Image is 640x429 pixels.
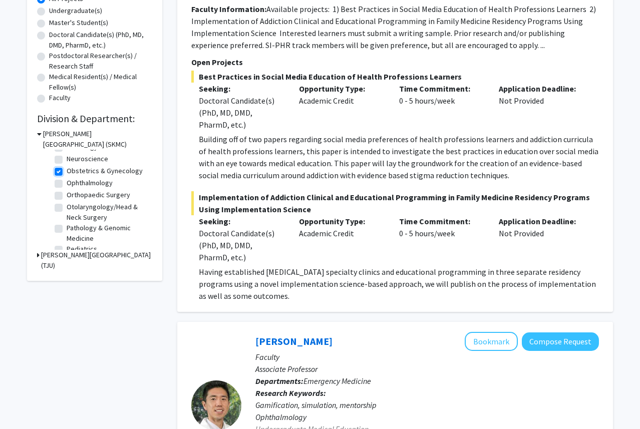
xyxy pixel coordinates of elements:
[199,133,599,181] p: Building off of two papers regarding social media preferences of health professions learners and ...
[191,4,596,50] fg-read-more: Available projects: 1) Best Practices in Social Media Education of Health Professions Learners 2)...
[291,83,392,131] div: Academic Credit
[255,363,599,375] p: Associate Professor
[399,83,484,95] p: Time Commitment:
[8,384,43,421] iframe: Chat
[199,227,284,263] div: Doctoral Candidate(s) (PhD, MD, DMD, PharmD, etc.)
[399,215,484,227] p: Time Commitment:
[67,244,97,254] label: Pediatrics
[191,71,599,83] span: Best Practices in Social Media Education of Health Professions Learners
[199,215,284,227] p: Seeking:
[43,129,152,150] h3: [PERSON_NAME][GEOGRAPHIC_DATA] (SKMC)
[199,83,284,95] p: Seeking:
[49,30,152,51] label: Doctoral Candidate(s) (PhD, MD, DMD, PharmD, etc.)
[255,351,599,363] p: Faculty
[499,83,584,95] p: Application Deadline:
[191,191,599,215] span: Implementation of Addiction Clinical and Educational Programming in Family Medicine Residency Pro...
[303,376,371,386] span: Emergency Medicine
[49,51,152,72] label: Postdoctoral Researcher(s) / Research Staff
[392,215,492,263] div: 0 - 5 hours/week
[392,83,492,131] div: 0 - 5 hours/week
[49,18,108,28] label: Master's Student(s)
[499,215,584,227] p: Application Deadline:
[41,250,152,271] h3: [PERSON_NAME][GEOGRAPHIC_DATA] (TJU)
[255,335,333,347] a: [PERSON_NAME]
[67,178,113,188] label: Ophthalmology
[199,266,599,302] p: Having established [MEDICAL_DATA] specialty clinics and educational programming in three separate...
[49,93,71,103] label: Faculty
[49,6,102,16] label: Undergraduate(s)
[299,215,384,227] p: Opportunity Type:
[491,215,591,263] div: Not Provided
[255,388,326,398] b: Research Keywords:
[465,332,518,351] button: Add Xiao Chi Zhang to Bookmarks
[522,332,599,351] button: Compose Request to Xiao Chi Zhang
[491,83,591,131] div: Not Provided
[299,83,384,95] p: Opportunity Type:
[199,95,284,131] div: Doctoral Candidate(s) (PhD, MD, DMD, PharmD, etc.)
[37,113,152,125] h2: Division & Department:
[255,376,303,386] b: Departments:
[67,166,143,176] label: Obstetrics & Gynecology
[67,223,150,244] label: Pathology & Genomic Medicine
[191,56,599,68] p: Open Projects
[67,202,150,223] label: Otolaryngology/Head & Neck Surgery
[291,215,392,263] div: Academic Credit
[49,72,152,93] label: Medical Resident(s) / Medical Fellow(s)
[191,4,266,14] b: Faculty Information:
[67,154,108,164] label: Neuroscience
[67,190,130,200] label: Orthopaedic Surgery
